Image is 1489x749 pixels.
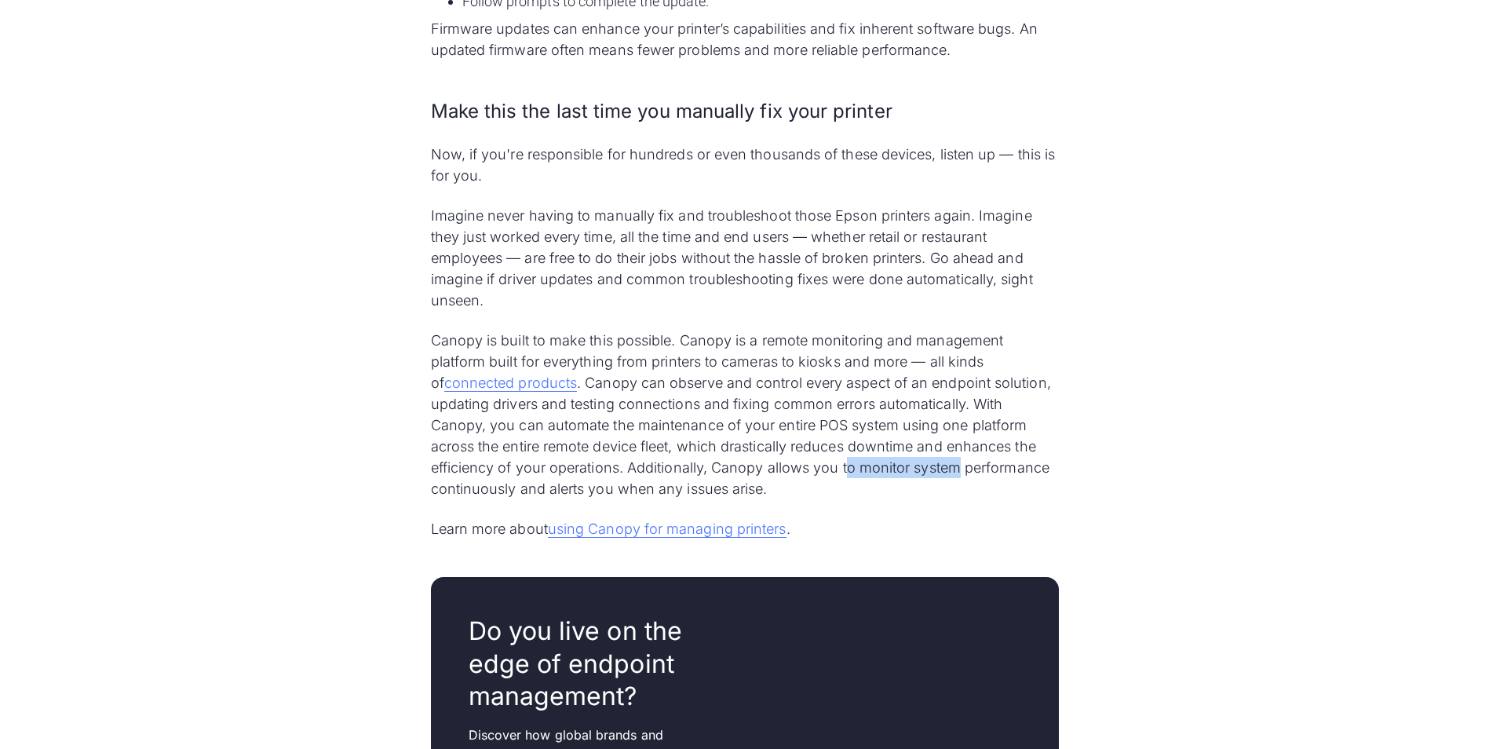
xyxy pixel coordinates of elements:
p: Imagine never having to manually fix and troubleshoot those Epson printers again. Imagine they ju... [431,205,1059,311]
h3: Make this the last time you manually fix your printer [431,98,1059,125]
p: Now, if you're responsible for hundreds or even thousands of these devices, listen up — this is f... [431,144,1059,186]
p: Firmware updates can enhance your printer’s capabilities and fix inherent software bugs. An updat... [431,18,1059,60]
h2: Do you live on the edge of endpoint management? [469,615,726,713]
a: connected products [444,374,577,392]
a: using Canopy for managing printers [548,521,786,538]
p: Learn more about . [431,518,1059,539]
p: Canopy is built to make this possible. Canopy is a remote monitoring and management platform buil... [431,330,1059,499]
